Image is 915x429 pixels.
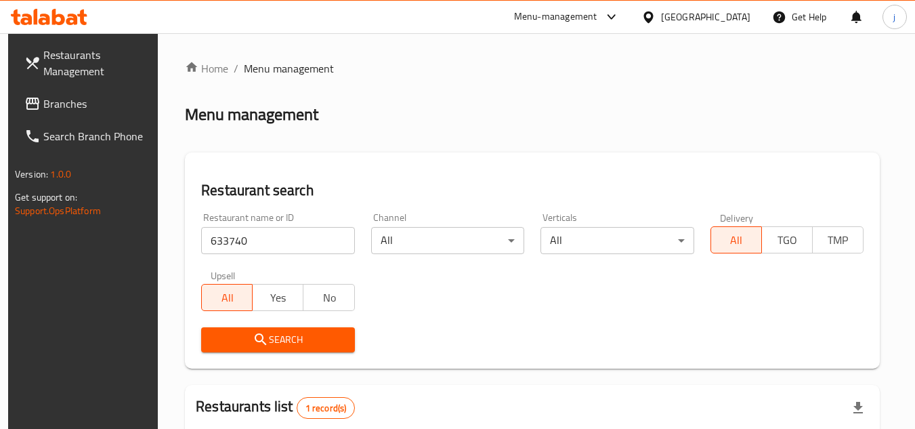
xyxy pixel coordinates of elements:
div: All [540,227,694,254]
a: Support.OpsPlatform [15,202,101,220]
span: TGO [767,230,807,250]
a: Search Branch Phone [14,120,161,152]
span: Get support on: [15,188,77,206]
div: Export file [842,392,874,424]
span: Restaurants Management [43,47,150,79]
button: All [201,284,253,311]
span: Menu management [244,60,334,77]
span: Search [212,331,343,348]
a: Branches [14,87,161,120]
span: 1 record(s) [297,402,355,415]
button: Search [201,327,354,352]
span: j [893,9,895,24]
h2: Restaurant search [201,180,864,201]
h2: Menu management [185,104,318,125]
nav: breadcrumb [185,60,880,77]
span: Version: [15,165,48,183]
div: [GEOGRAPHIC_DATA] [661,9,750,24]
button: TMP [812,226,864,253]
a: Home [185,60,228,77]
input: Search for restaurant name or ID.. [201,227,354,254]
button: No [303,284,354,311]
button: TGO [761,226,813,253]
label: Upsell [211,270,236,280]
span: Branches [43,96,150,112]
li: / [234,60,238,77]
h2: Restaurants list [196,396,355,419]
span: TMP [818,230,858,250]
span: All [207,288,247,308]
button: All [710,226,762,253]
a: Restaurants Management [14,39,161,87]
div: All [371,227,524,254]
label: Delivery [720,213,754,222]
button: Yes [252,284,303,311]
span: All [717,230,757,250]
span: Search Branch Phone [43,128,150,144]
span: Yes [258,288,298,308]
span: 1.0.0 [50,165,71,183]
div: Menu-management [514,9,597,25]
span: No [309,288,349,308]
